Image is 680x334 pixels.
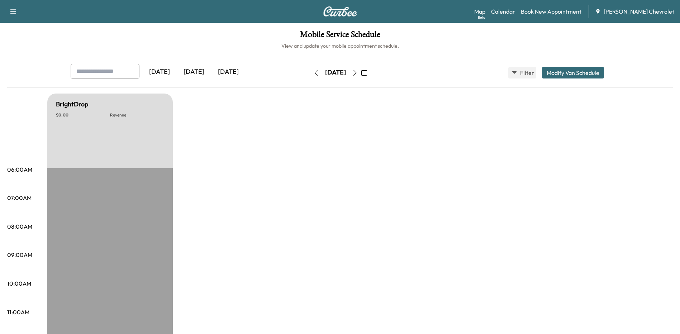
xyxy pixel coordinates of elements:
h5: BrightDrop [56,99,89,109]
button: Modify Van Schedule [542,67,604,78]
span: Filter [520,68,533,77]
p: 06:00AM [7,165,32,174]
p: 07:00AM [7,194,32,202]
p: 08:00AM [7,222,32,231]
div: [DATE] [142,64,177,80]
div: [DATE] [325,68,346,77]
p: 11:00AM [7,308,29,316]
button: Filter [508,67,536,78]
a: Book New Appointment [521,7,581,16]
span: [PERSON_NAME] Chevrolet [604,7,674,16]
p: $ 0.00 [56,112,110,118]
img: Curbee Logo [323,6,357,16]
div: [DATE] [211,64,246,80]
h1: Mobile Service Schedule [7,30,673,42]
div: [DATE] [177,64,211,80]
p: 10:00AM [7,279,31,288]
h6: View and update your mobile appointment schedule. [7,42,673,49]
a: MapBeta [474,7,485,16]
a: Calendar [491,7,515,16]
p: 09:00AM [7,251,32,259]
p: Revenue [110,112,164,118]
div: Beta [478,15,485,20]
